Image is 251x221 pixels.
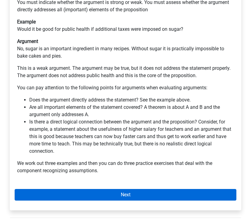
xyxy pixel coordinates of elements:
[17,38,38,44] b: Argument
[29,118,234,155] li: Is there a direct logical connection between the argument and the proposition? Consider, for exam...
[29,104,234,118] li: Are all important elements of the statement covered? A theorem is about A and B and the argument ...
[17,38,234,60] p: No, sugar is an important ingredient in many recipes. Without sugar it is practically impossible ...
[29,96,234,104] li: Does the argument directly address the statement? See the example above.
[17,65,234,79] p: This is a weak argument. The argument may be true, but it does not address the statement properly...
[17,160,234,174] p: We work out three examples and then you can do three practice exercises that deal with the compon...
[15,189,236,201] a: Next
[17,84,234,91] p: You can pay attention to the following points for arguments when evaluating arguments:
[17,19,36,25] b: Example
[17,18,234,33] p: Would it be good for public health if additional taxes were imposed on sugar?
